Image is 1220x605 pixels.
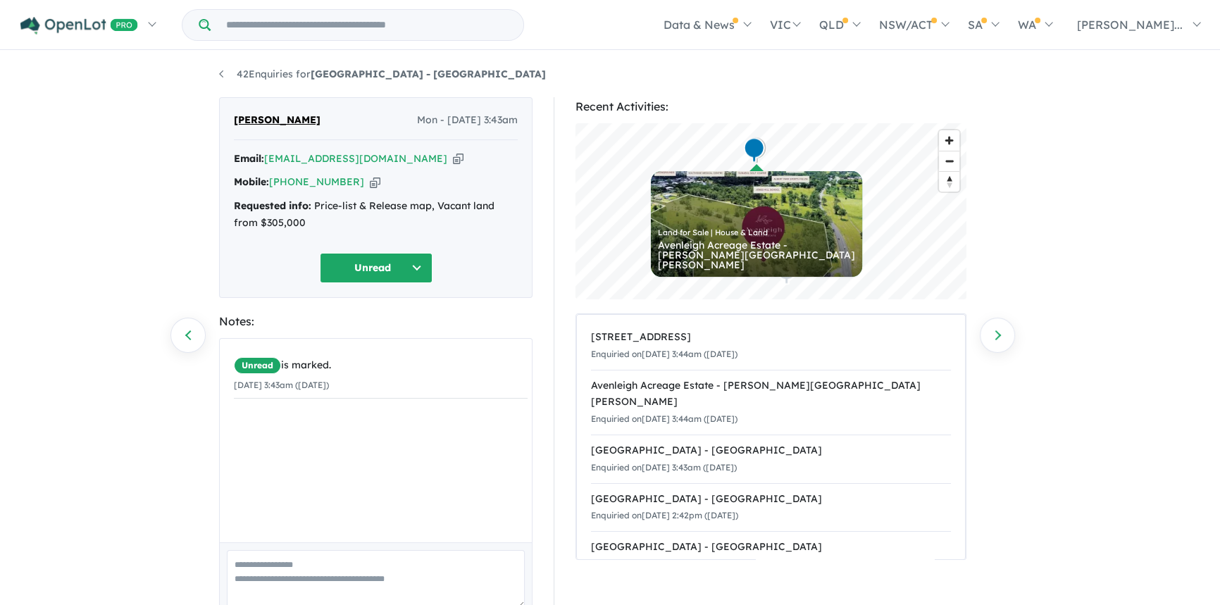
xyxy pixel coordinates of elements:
[20,17,138,35] img: Openlot PRO Logo White
[234,199,311,212] strong: Requested info:
[591,435,951,484] a: [GEOGRAPHIC_DATA] - [GEOGRAPHIC_DATA]Enquiried on[DATE] 3:43am ([DATE])
[320,253,432,283] button: Unread
[591,462,737,473] small: Enquiried on [DATE] 3:43am ([DATE])
[658,240,855,270] div: Avenleigh Acreage Estate - [PERSON_NAME][GEOGRAPHIC_DATA][PERSON_NAME]
[591,378,951,411] div: Avenleigh Acreage Estate - [PERSON_NAME][GEOGRAPHIC_DATA][PERSON_NAME]
[658,229,855,237] div: Land for Sale | House & Land
[591,370,951,435] a: Avenleigh Acreage Estate - [PERSON_NAME][GEOGRAPHIC_DATA][PERSON_NAME]Enquiried on[DATE] 3:44am (...
[591,510,738,520] small: Enquiried on [DATE] 2:42pm ([DATE])
[591,413,737,424] small: Enquiried on [DATE] 3:44am ([DATE])
[591,559,737,569] small: Enquiried on [DATE] 2:41pm ([DATE])
[234,152,264,165] strong: Email:
[744,137,765,163] div: Map marker
[575,97,966,116] div: Recent Activities:
[311,68,546,80] strong: [GEOGRAPHIC_DATA] - [GEOGRAPHIC_DATA]
[939,151,959,171] button: Zoom out
[234,175,269,188] strong: Mobile:
[591,483,951,532] a: [GEOGRAPHIC_DATA] - [GEOGRAPHIC_DATA]Enquiried on[DATE] 2:42pm ([DATE])
[939,171,959,192] button: Reset bearing to north
[591,349,737,359] small: Enquiried on [DATE] 3:44am ([DATE])
[219,312,533,331] div: Notes:
[269,175,364,188] a: [PHONE_NUMBER]
[591,329,951,346] div: [STREET_ADDRESS]
[651,171,862,277] a: Land for Sale | House & Land Avenleigh Acreage Estate - [PERSON_NAME][GEOGRAPHIC_DATA][PERSON_NAME]
[219,68,546,80] a: 42Enquiries for[GEOGRAPHIC_DATA] - [GEOGRAPHIC_DATA]
[591,531,951,580] a: [GEOGRAPHIC_DATA] - [GEOGRAPHIC_DATA]Enquiried on[DATE] 2:41pm ([DATE])
[1077,18,1183,32] span: [PERSON_NAME]...
[939,130,959,151] button: Zoom in
[591,322,951,370] a: [STREET_ADDRESS]Enquiried on[DATE] 3:44am ([DATE])
[745,137,766,163] div: Map marker
[453,151,463,166] button: Copy
[591,491,951,508] div: [GEOGRAPHIC_DATA] - [GEOGRAPHIC_DATA]
[213,10,521,40] input: Try estate name, suburb, builder or developer
[234,112,320,129] span: [PERSON_NAME]
[746,138,767,164] div: Map marker
[234,357,281,374] span: Unread
[939,172,959,192] span: Reset bearing to north
[234,380,329,390] small: [DATE] 3:43am ([DATE])
[264,152,447,165] a: [EMAIL_ADDRESS][DOMAIN_NAME]
[591,442,951,459] div: [GEOGRAPHIC_DATA] - [GEOGRAPHIC_DATA]
[219,66,1001,83] nav: breadcrumb
[234,357,528,374] div: is marked.
[591,539,951,556] div: [GEOGRAPHIC_DATA] - [GEOGRAPHIC_DATA]
[234,198,518,232] div: Price-list & Release map, Vacant land from $305,000
[370,175,380,189] button: Copy
[575,123,966,299] canvas: Map
[417,112,518,129] span: Mon - [DATE] 3:43am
